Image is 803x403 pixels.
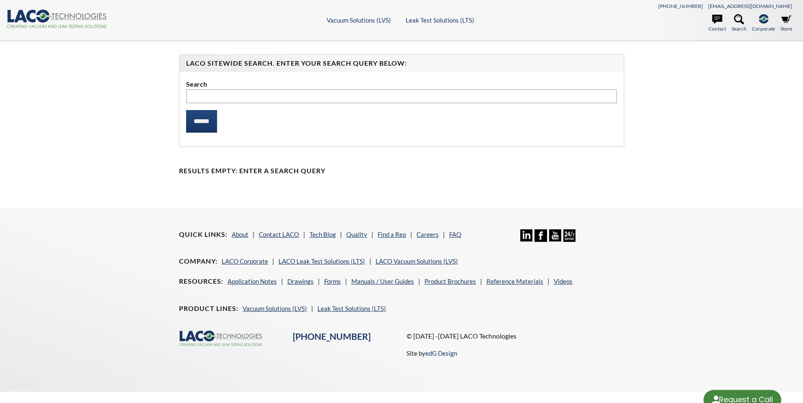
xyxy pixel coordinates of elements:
[279,257,365,265] a: LACO Leak Test Solutions (LTS)
[222,257,268,265] a: LACO Corporate
[708,3,792,9] a: [EMAIL_ADDRESS][DOMAIN_NAME]
[780,14,792,33] a: Store
[309,231,336,238] a: Tech Blog
[324,277,341,285] a: Forms
[317,305,386,312] a: Leak Test Solutions (LTS)
[407,348,457,358] p: Site by
[554,277,573,285] a: Videos
[186,79,617,90] label: Search
[179,230,228,239] h4: Quick Links
[179,304,238,313] h4: Product Lines
[376,257,458,265] a: LACO Vacuum Solutions (LVS)
[378,231,406,238] a: Find a Rep
[179,277,223,286] h4: Resources
[186,59,617,68] h4: LACO Sitewide Search. Enter your Search Query Below:
[346,231,367,238] a: Quality
[327,16,391,24] a: Vacuum Solutions (LVS)
[243,305,307,312] a: Vacuum Solutions (LVS)
[708,14,726,33] a: Contact
[417,231,439,238] a: Careers
[287,277,314,285] a: Drawings
[407,331,624,341] p: © [DATE] -[DATE] LACO Technologies
[293,331,371,342] a: [PHONE_NUMBER]
[563,229,575,241] img: 24/7 Support Icon
[232,231,248,238] a: About
[486,277,543,285] a: Reference Materials
[731,14,747,33] a: Search
[425,349,457,357] a: edG Design
[449,231,461,238] a: FAQ
[179,257,217,266] h4: Company
[259,231,299,238] a: Contact LACO
[406,16,474,24] a: Leak Test Solutions (LTS)
[563,236,575,243] a: 24/7 Support
[658,3,703,9] a: [PHONE_NUMBER]
[228,277,277,285] a: Application Notes
[425,277,476,285] a: Product Brochures
[179,167,624,175] h4: Results Empty: Enter a Search Query
[351,277,414,285] a: Manuals / User Guides
[752,25,775,33] span: Corporate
